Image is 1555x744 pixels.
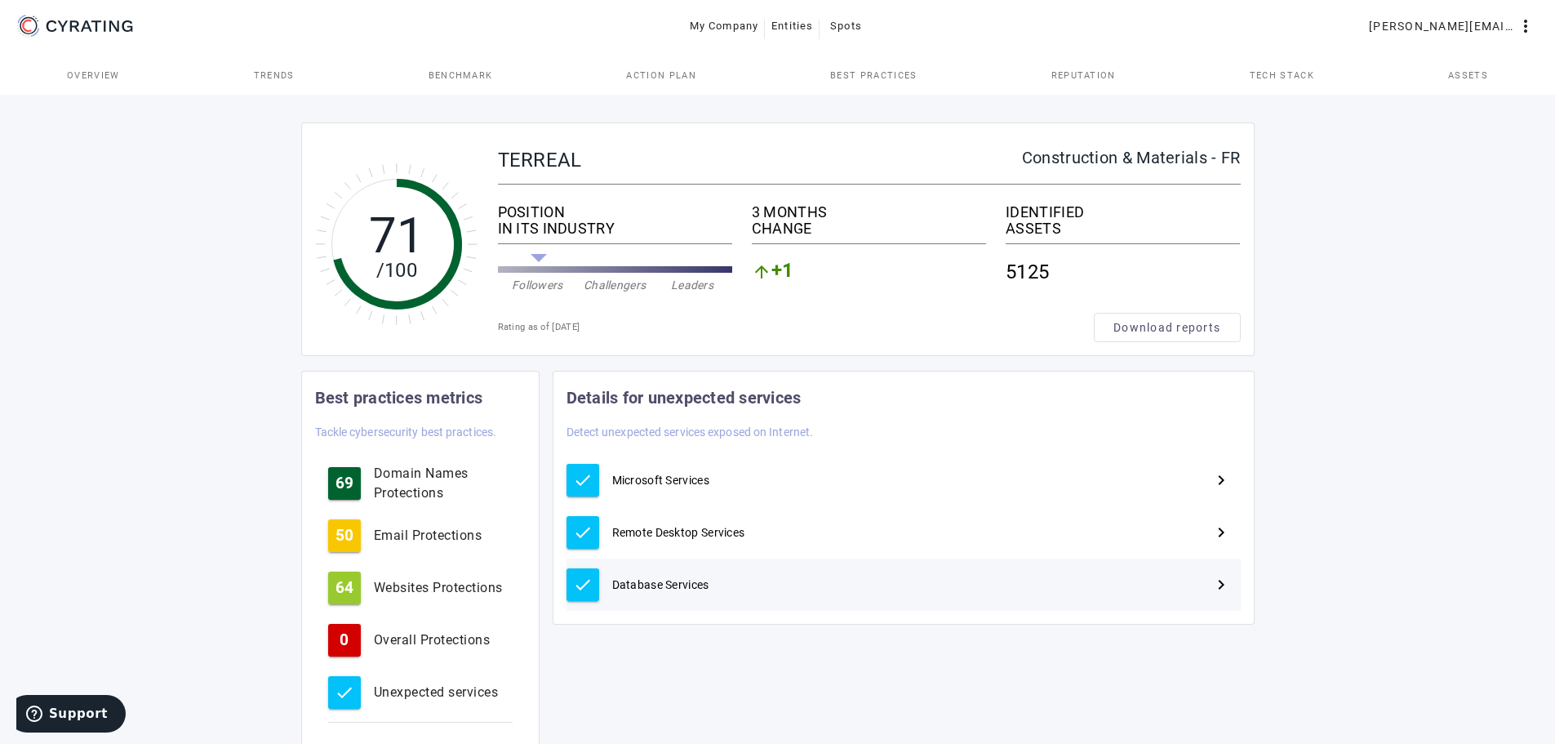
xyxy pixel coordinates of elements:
[830,13,862,39] span: Spots
[654,277,731,293] div: Leaders
[499,277,576,293] div: Followers
[368,207,424,265] tspan: 71
[1051,71,1116,80] span: Reputation
[1113,319,1220,336] span: Download reports
[1202,461,1241,500] button: Next
[1022,149,1241,166] div: Construction & Materials - FR
[315,513,526,559] button: 50Email Protections
[374,630,513,650] div: Overall Protections
[1006,204,1240,221] div: IDENTIFIED
[626,71,696,80] span: Action Plan
[498,149,1022,171] div: TERREAL
[315,565,526,611] button: 64Websites Protections
[566,423,814,441] mat-card-subtitle: Detect unexpected services exposed on Internet.
[612,524,745,541] span: Remote Desktop Services
[752,221,986,237] div: CHANGE
[612,577,709,593] span: Database Services
[1211,575,1231,595] mat-icon: Next
[612,472,709,488] span: Microsoft Services
[429,71,493,80] span: Benchmark
[1211,523,1231,542] mat-icon: Next
[830,71,917,80] span: Best practices
[771,13,813,39] span: Entities
[566,385,802,411] mat-card-title: Details for unexpected services
[1211,470,1231,490] mat-icon: Next
[573,523,593,542] mat-icon: check
[315,670,526,715] button: Unexpected services
[573,575,593,595] mat-icon: check
[1006,221,1240,237] div: ASSETS
[1094,313,1241,342] button: Download reports
[335,580,353,596] span: 64
[498,319,1094,336] div: Rating as of [DATE]
[375,259,416,282] tspan: /100
[315,385,483,411] mat-card-title: Best practices metrics
[1250,71,1314,80] span: Tech Stack
[374,578,513,598] div: Websites Protections
[576,277,654,293] div: Challengers
[752,262,771,282] mat-icon: arrow_upward
[374,526,513,546] div: Email Protections
[315,423,497,441] mat-card-subtitle: Tackle cybersecurity best practices.
[573,470,593,490] mat-icon: check
[771,262,794,282] span: +1
[765,11,820,41] button: Entities
[1202,513,1241,552] button: Next
[1006,251,1240,293] div: 5125
[690,13,759,39] span: My Company
[498,221,732,237] div: IN ITS INDUSTRY
[16,695,126,736] iframe: Opens a widget where you can find more information
[752,204,986,221] div: 3 MONTHS
[67,71,120,80] span: Overview
[47,20,133,32] g: CYRATING
[335,683,354,702] mat-icon: check
[335,475,353,492] span: 69
[340,632,349,648] span: 0
[315,617,526,663] button: 0Overall Protections
[498,204,732,221] div: POSITION
[374,464,513,503] div: Domain Names Protections
[374,683,513,702] div: Unexpected services
[820,11,872,41] button: Spots
[315,461,526,506] button: 69Domain Names Protections
[254,71,295,80] span: Trends
[1516,16,1535,36] mat-icon: more_vert
[1202,565,1241,604] button: Next
[1362,11,1542,41] button: [PERSON_NAME][EMAIL_ADDRESS][DOMAIN_NAME]
[1448,71,1488,80] span: Assets
[1369,13,1516,39] span: [PERSON_NAME][EMAIL_ADDRESS][DOMAIN_NAME]
[683,11,766,41] button: My Company
[335,528,353,544] span: 50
